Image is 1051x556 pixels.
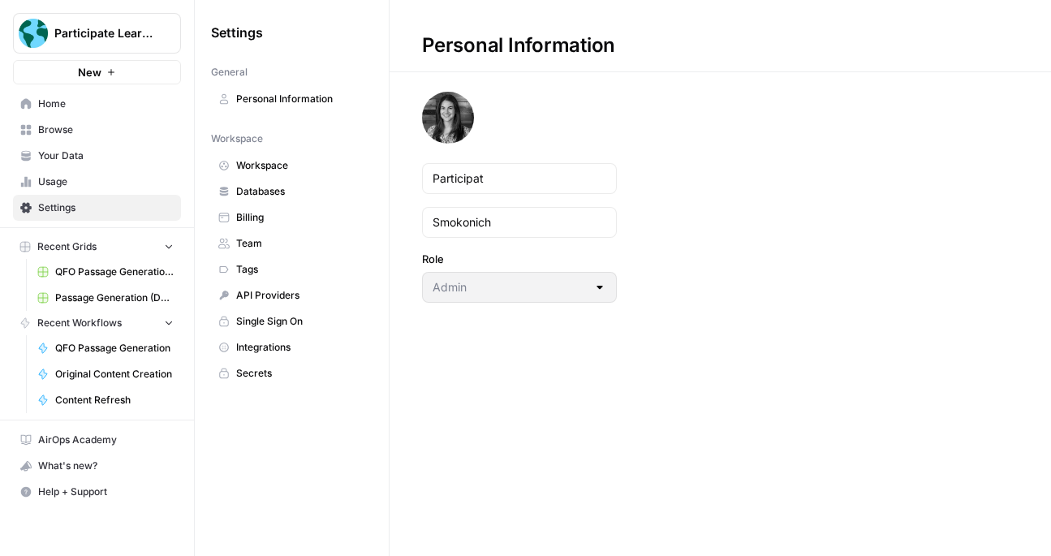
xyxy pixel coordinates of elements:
[13,13,181,54] button: Workspace: Participate Learning
[211,205,373,231] a: Billing
[14,454,180,478] div: What's new?
[236,314,365,329] span: Single Sign On
[38,123,174,137] span: Browse
[211,23,263,42] span: Settings
[13,427,181,453] a: AirOps Academy
[13,195,181,221] a: Settings
[236,210,365,225] span: Billing
[13,143,181,169] a: Your Data
[30,361,181,387] a: Original Content Creation
[211,282,373,308] a: API Providers
[55,291,174,305] span: Passage Generation (Deep Research) Grid
[211,308,373,334] a: Single Sign On
[37,316,122,330] span: Recent Workflows
[211,153,373,179] a: Workspace
[211,131,263,146] span: Workspace
[211,65,248,80] span: General
[236,288,365,303] span: API Providers
[38,485,174,499] span: Help + Support
[211,334,373,360] a: Integrations
[38,149,174,163] span: Your Data
[211,179,373,205] a: Databases
[13,453,181,479] button: What's new?
[422,92,474,144] img: avatar
[390,32,648,58] div: Personal Information
[211,231,373,256] a: Team
[211,360,373,386] a: Secrets
[55,367,174,381] span: Original Content Creation
[13,479,181,505] button: Help + Support
[38,200,174,215] span: Settings
[54,25,153,41] span: Participate Learning
[236,366,365,381] span: Secrets
[236,158,365,173] span: Workspace
[30,285,181,311] a: Passage Generation (Deep Research) Grid
[13,91,181,117] a: Home
[422,251,617,267] label: Role
[55,393,174,407] span: Content Refresh
[30,259,181,285] a: QFO Passage Generation Grid
[236,92,365,106] span: Personal Information
[30,387,181,413] a: Content Refresh
[37,239,97,254] span: Recent Grids
[30,335,181,361] a: QFO Passage Generation
[236,184,365,199] span: Databases
[78,64,101,80] span: New
[13,311,181,335] button: Recent Workflows
[13,169,181,195] a: Usage
[55,265,174,279] span: QFO Passage Generation Grid
[38,433,174,447] span: AirOps Academy
[55,341,174,356] span: QFO Passage Generation
[38,97,174,111] span: Home
[211,86,373,112] a: Personal Information
[19,19,48,48] img: Participate Learning Logo
[211,256,373,282] a: Tags
[13,235,181,259] button: Recent Grids
[236,236,365,251] span: Team
[236,262,365,277] span: Tags
[13,117,181,143] a: Browse
[38,175,174,189] span: Usage
[13,60,181,84] button: New
[236,340,365,355] span: Integrations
